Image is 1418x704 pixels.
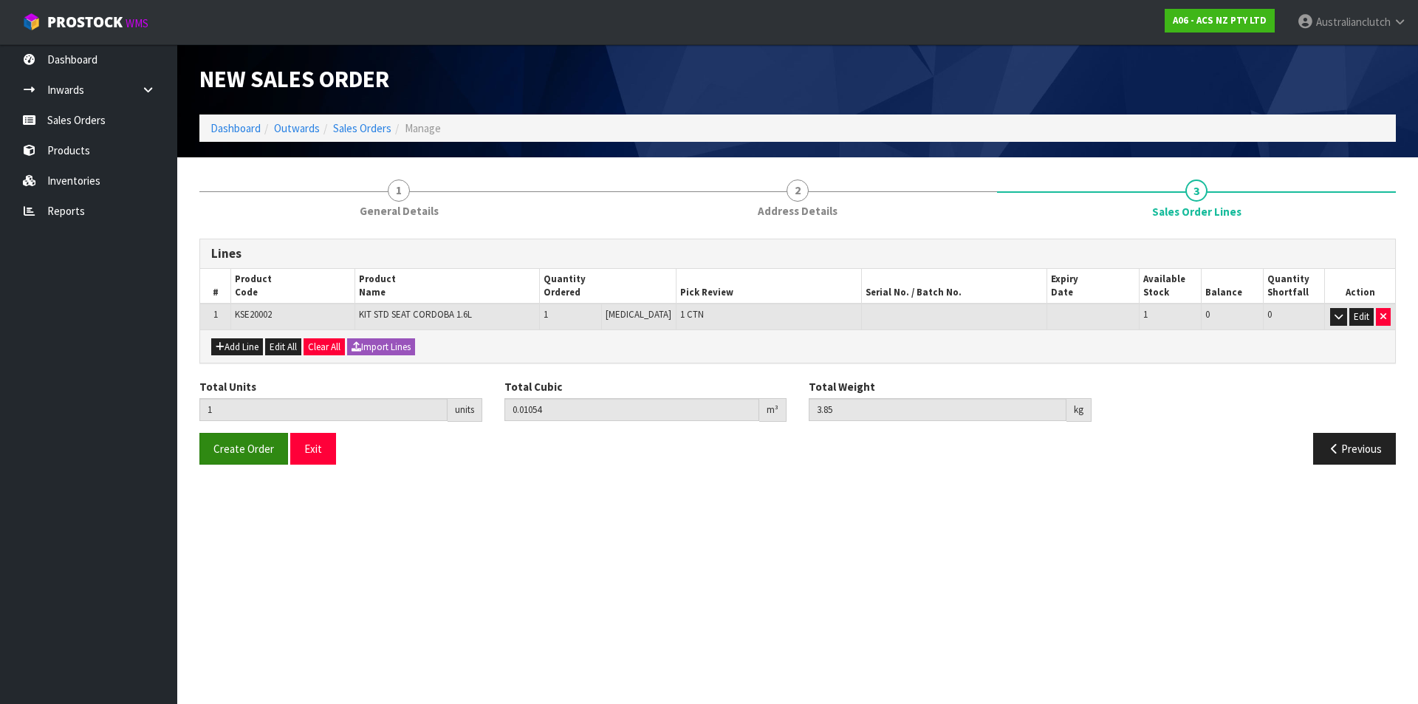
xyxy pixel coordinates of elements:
[544,308,548,321] span: 1
[1313,433,1396,465] button: Previous
[1205,308,1210,321] span: 0
[787,180,809,202] span: 2
[1267,308,1272,321] span: 0
[758,203,838,219] span: Address Details
[231,269,354,304] th: Product Code
[1140,269,1202,304] th: Available Stock
[1143,308,1148,321] span: 1
[809,398,1066,421] input: Total Weight
[199,64,389,94] span: New Sales Order
[304,338,345,356] button: Clear All
[333,121,391,135] a: Sales Orders
[199,228,1396,476] span: Sales Order Lines
[677,269,862,304] th: Pick Review
[862,269,1047,304] th: Serial No. / Batch No.
[504,379,562,394] label: Total Cubic
[1325,269,1395,304] th: Action
[1185,180,1208,202] span: 3
[213,308,218,321] span: 1
[1047,269,1140,304] th: Expiry Date
[290,433,336,465] button: Exit
[1173,14,1267,27] strong: A06 - ACS NZ PTY LTD
[1066,398,1092,422] div: kg
[199,433,288,465] button: Create Order
[347,338,415,356] button: Import Lines
[235,308,272,321] span: KSE20002
[126,16,148,30] small: WMS
[211,247,1384,261] h3: Lines
[809,379,875,394] label: Total Weight
[504,398,760,421] input: Total Cubic
[1316,15,1391,29] span: Australianclutch
[22,13,41,31] img: cube-alt.png
[47,13,123,32] span: ProStock
[274,121,320,135] a: Outwards
[680,308,704,321] span: 1 CTN
[405,121,441,135] span: Manage
[199,379,256,394] label: Total Units
[540,269,677,304] th: Quantity Ordered
[606,308,671,321] span: [MEDICAL_DATA]
[359,308,472,321] span: KIT STD SEAT CORDOBA 1.6L
[200,269,231,304] th: #
[211,338,263,356] button: Add Line
[210,121,261,135] a: Dashboard
[388,180,410,202] span: 1
[265,338,301,356] button: Edit All
[448,398,482,422] div: units
[1152,204,1241,219] span: Sales Order Lines
[759,398,787,422] div: m³
[1202,269,1264,304] th: Balance
[199,398,448,421] input: Total Units
[1263,269,1325,304] th: Quantity Shortfall
[360,203,439,219] span: General Details
[354,269,540,304] th: Product Name
[1349,308,1374,326] button: Edit
[213,442,274,456] span: Create Order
